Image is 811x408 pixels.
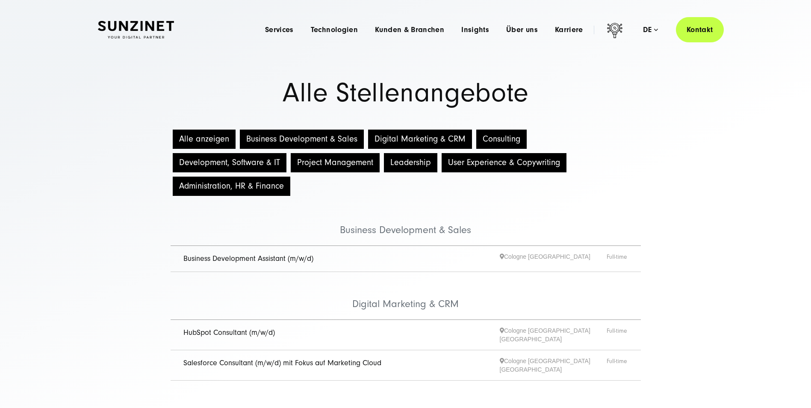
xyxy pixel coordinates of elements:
a: Karriere [555,26,583,34]
a: Services [265,26,294,34]
a: Insights [461,26,489,34]
button: Leadership [384,153,437,172]
a: Kunden & Branchen [375,26,444,34]
button: Alle anzeigen [173,130,236,149]
button: Business Development & Sales [240,130,364,149]
li: Business Development & Sales [171,198,641,246]
span: Full-time [607,357,628,374]
button: Project Management [291,153,380,172]
li: Digital Marketing & CRM [171,272,641,320]
span: Full-time [607,326,628,343]
a: Über uns [506,26,538,34]
button: Consulting [476,130,527,149]
div: de [643,26,658,34]
span: Full-time [607,252,628,266]
button: User Experience & Copywriting [442,153,566,172]
img: SUNZINET Full Service Digital Agentur [98,21,174,39]
a: Technologien [311,26,358,34]
h1: Alle Stellenangebote [98,80,714,106]
span: Cologne [GEOGRAPHIC_DATA] [GEOGRAPHIC_DATA] [500,357,607,374]
a: Kontakt [676,17,724,42]
span: Cologne [GEOGRAPHIC_DATA] [500,252,607,266]
button: Digital Marketing & CRM [368,130,472,149]
button: Development, Software & IT [173,153,286,172]
a: HubSpot Consultant (m/w/d) [183,328,275,337]
a: Salesforce Consultant (m/w/d) mit Fokus auf Marketing Cloud [183,358,381,367]
span: Cologne [GEOGRAPHIC_DATA] [GEOGRAPHIC_DATA] [500,326,607,343]
a: Business Development Assistant (m/w/d) [183,254,313,263]
button: Administration, HR & Finance [173,177,290,196]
